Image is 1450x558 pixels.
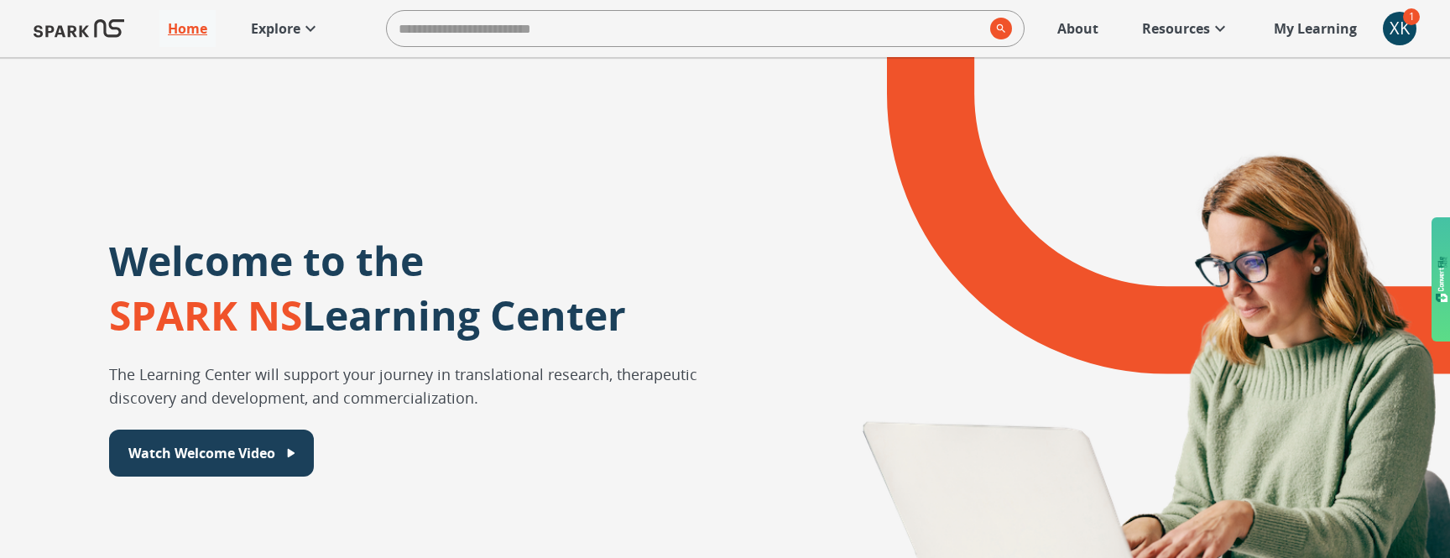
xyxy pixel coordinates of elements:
[1403,8,1420,25] span: 1
[1049,10,1107,47] a: About
[34,8,124,49] img: Logo of SPARK at Stanford
[1134,10,1239,47] a: Resources
[168,18,207,39] p: Home
[109,288,302,342] span: SPARK NS
[983,11,1012,46] button: search
[109,430,314,477] button: Watch Welcome Video
[251,18,300,39] p: Explore
[1274,18,1357,39] p: My Learning
[243,10,329,47] a: Explore
[159,10,216,47] a: Home
[1383,12,1416,45] div: XK
[109,233,626,342] p: Welcome to the Learning Center
[1383,12,1416,45] button: account of current user
[109,362,707,409] p: The Learning Center will support your journey in translational research, therapeutic discovery an...
[1265,10,1366,47] a: My Learning
[1057,18,1098,39] p: About
[1142,18,1210,39] p: Resources
[1436,256,1448,302] img: gdzwAHDJa65OwAAAABJRU5ErkJggg==
[128,443,275,463] p: Watch Welcome Video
